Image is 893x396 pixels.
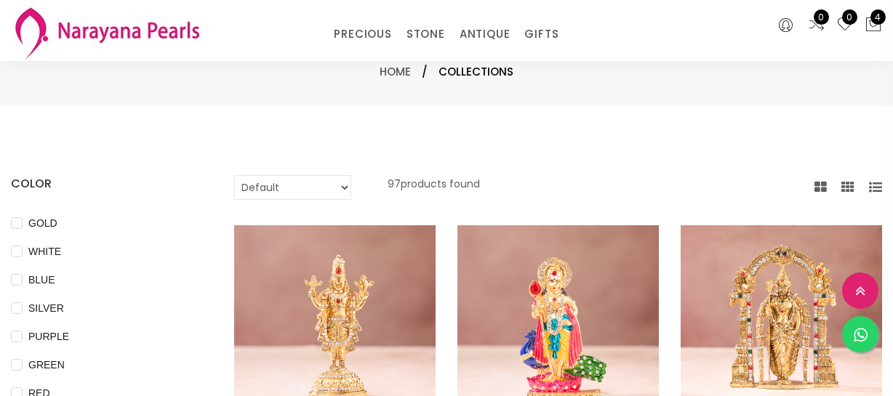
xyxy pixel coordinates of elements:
[23,300,70,316] span: SILVER
[422,63,428,81] span: /
[388,175,480,200] p: 97 products found
[407,23,445,45] a: STONE
[11,175,191,193] h4: COLOR
[808,16,825,35] a: 0
[814,9,829,25] span: 0
[842,9,857,25] span: 0
[865,16,882,35] button: 4
[23,215,63,231] span: GOLD
[836,16,854,35] a: 0
[23,243,67,259] span: WHITE
[23,328,75,344] span: PURPLE
[460,23,510,45] a: ANTIQUE
[23,357,71,373] span: GREEN
[439,63,513,81] span: Collections
[380,64,411,79] a: Home
[524,23,558,45] a: GIFTS
[334,23,391,45] a: PRECIOUS
[870,9,886,25] span: 4
[23,272,61,288] span: BLUE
